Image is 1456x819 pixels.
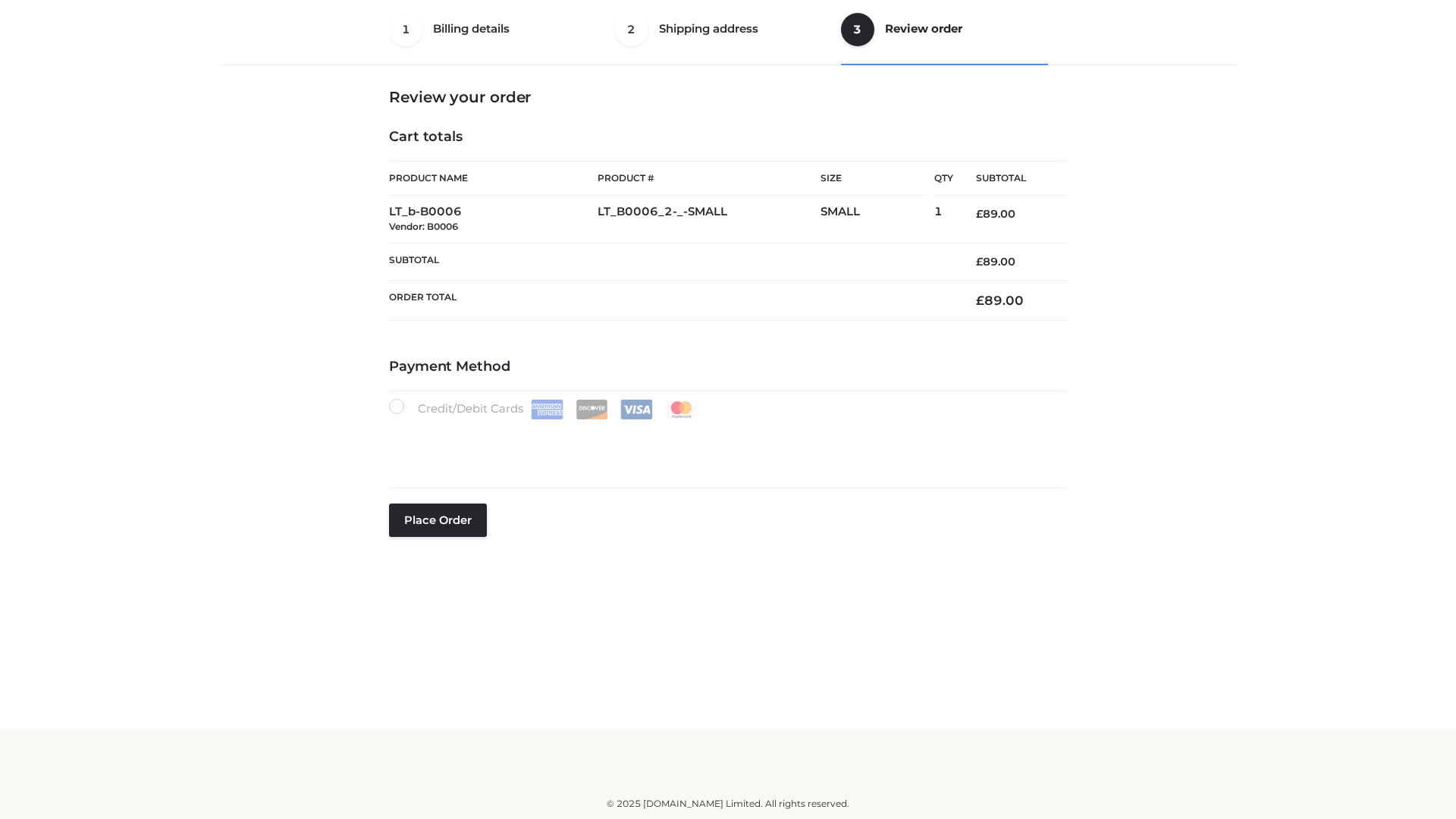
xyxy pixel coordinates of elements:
th: Order Total [389,281,953,321]
th: Product Name [389,161,598,196]
span: £ [976,255,983,268]
img: Amex [531,400,563,419]
h4: Payment Method [389,359,1067,375]
h3: Review your order [389,88,1067,106]
span: £ [976,207,983,221]
iframe: Secure payment input frame [386,416,1064,472]
small: Vendor: B0006 [389,221,458,232]
img: Visa [620,400,653,419]
td: 1 [934,196,953,243]
button: Place order [389,504,487,537]
bdi: 89.00 [976,207,1015,221]
td: LT_b-B0006 [389,196,598,243]
div: © 2025 [DOMAIN_NAME] Limited. All rights reserved. [225,796,1231,811]
h4: Cart totals [389,129,1067,146]
th: Subtotal [953,162,1067,196]
span: £ [976,293,984,308]
th: Size [821,162,927,196]
label: Credit/Debit Cards [389,399,699,419]
bdi: 89.00 [976,255,1015,268]
img: Mastercard [665,400,698,419]
th: Subtotal [389,243,953,280]
th: Product # [598,161,821,196]
img: Discover [576,400,608,419]
td: LT_B0006_2-_-SMALL [598,196,821,243]
td: SMALL [821,196,934,243]
th: Qty [934,161,953,196]
bdi: 89.00 [976,293,1024,308]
